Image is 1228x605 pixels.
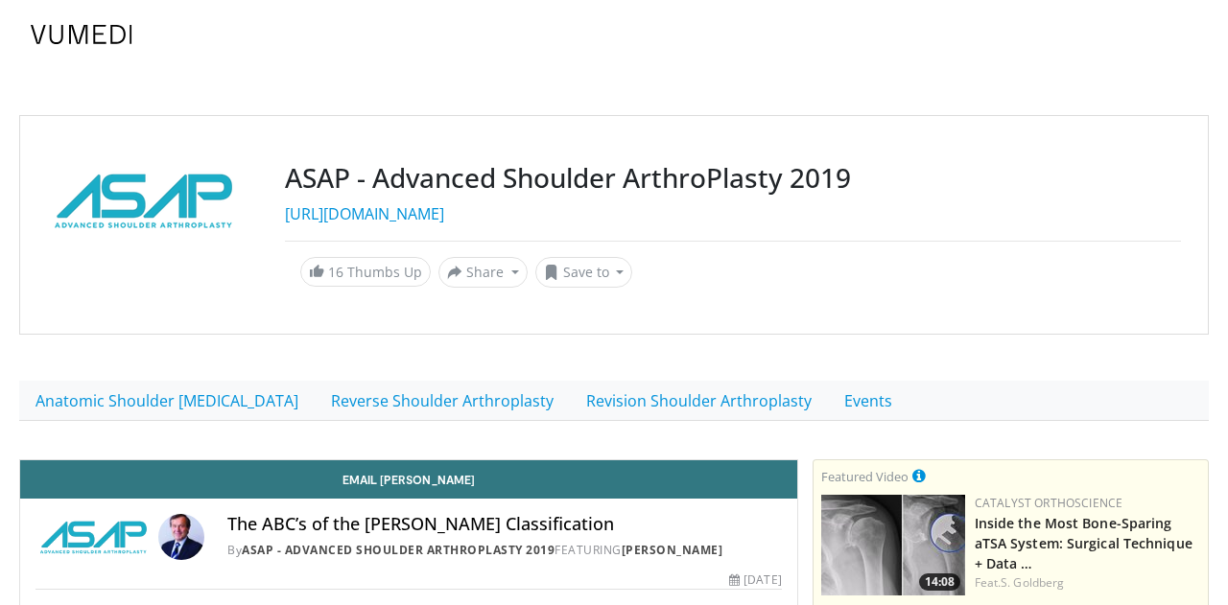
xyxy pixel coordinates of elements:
a: Catalyst OrthoScience [975,495,1123,511]
div: [DATE] [729,571,781,589]
a: Anatomic Shoulder [MEDICAL_DATA] [19,381,315,421]
a: Inside the Most Bone-Sparing aTSA System: Surgical Technique + Data … [975,514,1193,572]
a: 16 Thumbs Up [300,257,431,287]
a: 14:08 [821,495,965,595]
span: 16 [328,263,343,281]
button: Save to [535,257,633,288]
a: Events [828,381,909,421]
img: 9f15458b-d013-4cfd-976d-a83a3859932f.150x105_q85_crop-smart_upscale.jpg [821,495,965,595]
button: Share [438,257,528,288]
h3: Inside the Most Bone-Sparing aTSA System: Surgical Technique + Data Review Presented at Annecy Li... [975,512,1200,572]
a: Email [PERSON_NAME] [20,460,797,499]
img: ASAP - Advanced Shoulder ArthroPlasty 2019 [35,514,151,560]
a: This is paid for by Catalyst OrthoScience [912,465,926,486]
span: 14:08 [919,573,960,591]
a: Reverse Shoulder Arthroplasty [315,381,570,421]
a: S. Goldberg [1001,574,1064,591]
div: By FEATURING [227,542,782,559]
small: Featured Video [821,468,909,485]
a: [PERSON_NAME] [622,542,723,558]
div: Feat. [975,574,1200,592]
a: [URL][DOMAIN_NAME] [285,203,444,224]
img: Avatar [158,514,204,560]
h4: The ABC’s of the [PERSON_NAME] Classification [227,514,782,535]
a: Revision Shoulder Arthroplasty [570,381,828,421]
img: VuMedi Logo [31,25,132,44]
a: ASAP - Advanced Shoulder ArthroPlasty 2019 [242,542,555,558]
h3: ASAP - Advanced Shoulder ArthroPlasty 2019 [285,162,1181,195]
